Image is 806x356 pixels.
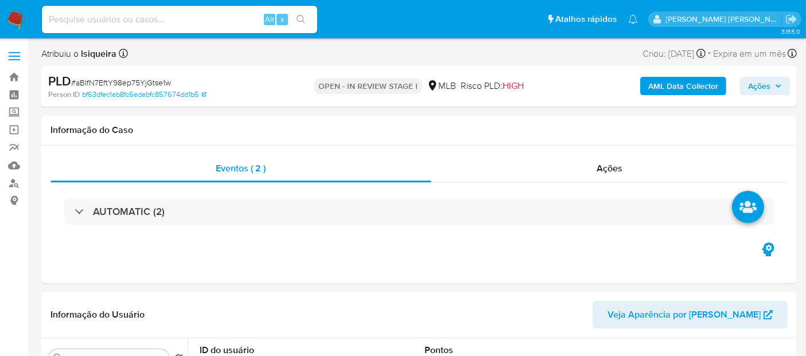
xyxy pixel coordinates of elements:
div: MLB [427,80,456,92]
a: Sair [785,13,797,25]
span: # aBlfN7EftY98ep75YjGtse1w [71,77,171,88]
div: Criou: [DATE] [643,46,706,61]
span: Ações [748,77,770,95]
span: Expira em um mês [713,48,786,60]
a: bf63dfec1eb8fc5edebfc857674dd1b5 [82,89,207,100]
h3: AUTOMATIC (2) [93,205,165,218]
h1: Informação do Usuário [50,309,145,320]
div: AUTOMATIC (2) [64,198,774,225]
a: Notificações [628,14,638,24]
p: leticia.siqueira@mercadolivre.com [666,14,782,25]
input: Pesquise usuários ou casos... [42,12,317,27]
p: OPEN - IN REVIEW STAGE I [314,78,422,94]
span: - [708,46,711,61]
span: Ações [597,162,622,175]
button: Veja Aparência por [PERSON_NAME] [593,301,788,328]
span: Eventos ( 2 ) [216,162,266,175]
span: Veja Aparência por [PERSON_NAME] [608,301,761,328]
span: Atribuiu o [41,48,116,60]
span: HIGH [503,79,524,92]
span: Alt [265,14,274,25]
b: Person ID [48,89,80,100]
span: s [281,14,284,25]
b: lsiqueira [79,47,116,60]
span: Risco PLD: [461,80,524,92]
b: AML Data Collector [648,77,718,95]
button: Ações [740,77,790,95]
button: AML Data Collector [640,77,726,95]
b: PLD [48,72,71,90]
h1: Informação do Caso [50,124,788,136]
button: search-icon [289,11,313,28]
span: Atalhos rápidos [555,13,617,25]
